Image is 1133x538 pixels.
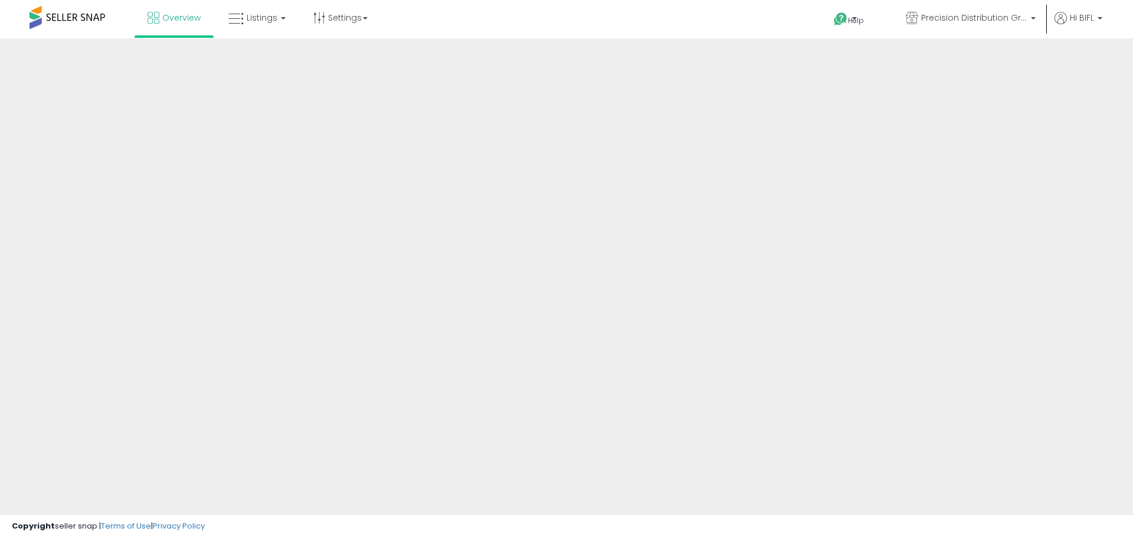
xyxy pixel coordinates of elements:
[848,15,864,25] span: Help
[12,520,55,532] strong: Copyright
[833,12,848,27] i: Get Help
[12,521,205,532] div: seller snap | |
[162,12,201,24] span: Overview
[1070,12,1094,24] span: Hi BIFL
[921,12,1027,24] span: Precision Distribution Group
[824,3,887,38] a: Help
[1055,12,1102,38] a: Hi BIFL
[101,520,151,532] a: Terms of Use
[247,12,277,24] span: Listings
[153,520,205,532] a: Privacy Policy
